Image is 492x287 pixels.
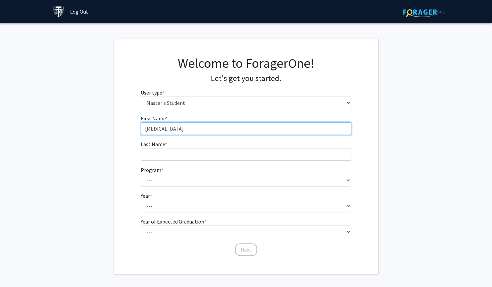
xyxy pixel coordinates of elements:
[141,166,163,174] label: Program
[141,141,165,147] span: Last Name
[141,74,351,83] h4: Let's get you started.
[141,115,166,122] span: First Name
[403,7,444,17] img: ForagerOne Logo
[235,243,257,256] button: Next
[141,55,351,71] h1: Welcome to ForagerOne!
[141,218,206,225] label: Year of Expected Graduation
[5,257,28,282] iframe: Chat
[141,89,164,97] label: User type
[141,192,152,200] label: Year
[53,6,64,18] img: Johns Hopkins University Logo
